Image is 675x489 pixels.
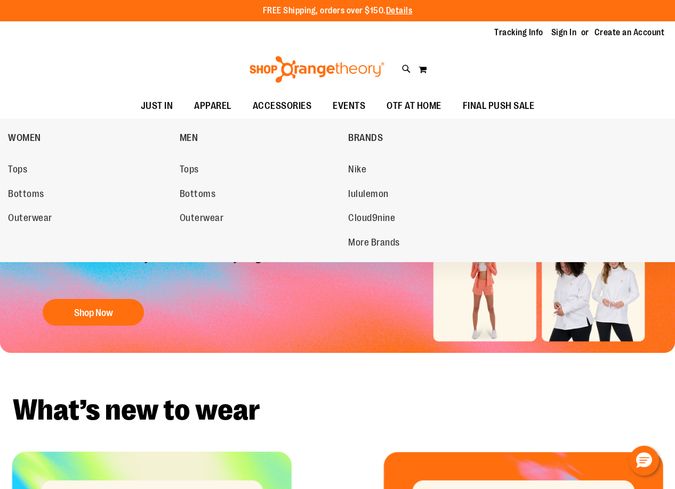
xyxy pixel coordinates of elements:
[8,124,174,152] a: WOMEN
[180,124,343,152] a: MEN
[141,94,173,118] span: JUST IN
[180,164,199,177] span: Tops
[452,94,545,119] a: FINAL PUSH SALE
[253,94,312,118] span: ACCESSORIES
[348,188,389,202] span: lululemon
[8,164,27,177] span: Tops
[37,236,372,289] p: Exclusive online deals! Shop OTF favorites under $10, $20, $50, Co-Brands and many more before th...
[8,212,52,226] span: Outerwear
[348,132,383,146] span: BRANDS
[348,237,400,250] span: More Brands
[180,188,216,202] span: Bottoms
[322,94,376,119] a: EVENTS
[376,94,452,119] a: OTF AT HOME
[180,132,198,146] span: MEN
[386,6,413,15] a: Details
[494,27,543,38] a: Tracking Info
[348,212,395,226] span: Cloud9nine
[387,94,441,118] span: OTF AT HOME
[551,27,577,38] a: Sign In
[263,5,413,17] p: FREE Shipping, orders over $150.
[348,124,515,152] a: BRANDS
[348,164,366,177] span: Nike
[594,27,665,38] a: Create an Account
[463,94,535,118] span: FINAL PUSH SALE
[43,299,144,326] button: Shop Now
[8,132,41,146] span: WOMEN
[8,188,44,202] span: Bottoms
[183,94,242,119] a: APPAREL
[130,94,184,119] a: JUST IN
[194,94,231,118] span: APPAREL
[248,56,386,83] img: Shop Orangetheory
[13,396,662,425] h2: What’s new to wear
[180,212,224,226] span: Outerwear
[333,94,365,118] span: EVENTS
[242,94,323,119] a: ACCESSORIES
[629,446,659,476] button: Hello, have a question? Let’s chat.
